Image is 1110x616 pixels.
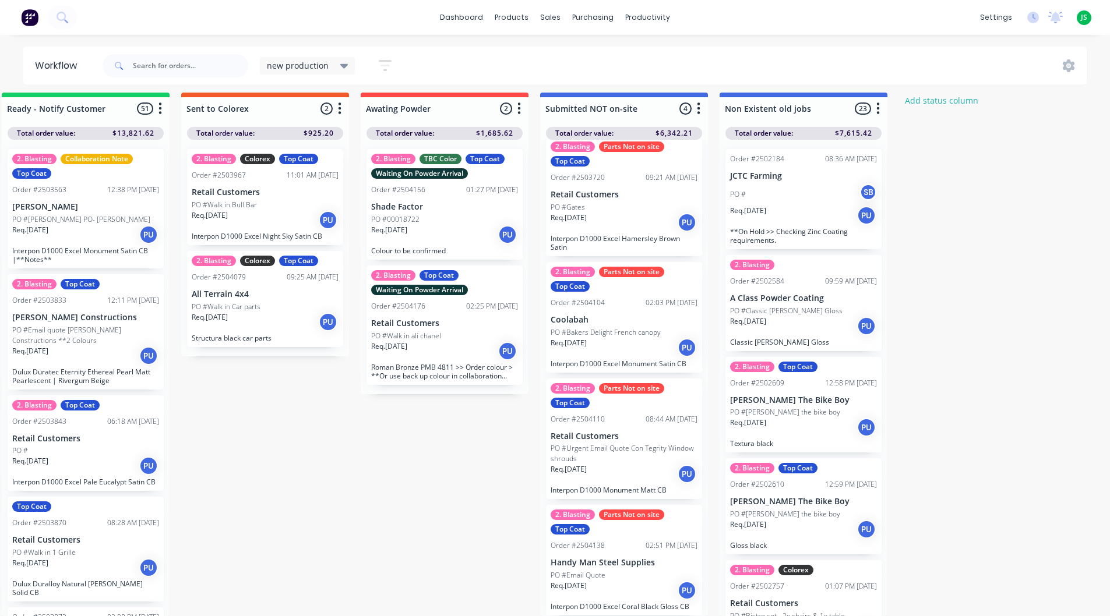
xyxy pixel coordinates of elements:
[735,128,793,139] span: Total order value:
[12,400,57,410] div: 2. Blasting
[646,298,697,308] div: 02:03 PM [DATE]
[546,378,702,500] div: 2. BlastingParts Not on siteTop CoatOrder #250411008:44 AM [DATE]Retail CustomersPO #Urgent Email...
[371,246,518,255] p: Colour to be confirmed
[857,520,876,539] div: PU
[546,505,702,615] div: 2. BlastingParts Not on siteTop CoatOrder #250413802:51 PM [DATE]Handy Man Steel SuppliesPO #Emai...
[420,270,459,281] div: Top Coat
[279,256,318,266] div: Top Coat
[646,540,697,551] div: 02:51 PM [DATE]
[267,59,329,72] span: new production
[192,312,228,323] p: Req. [DATE]
[61,154,133,164] div: Collaboration Note
[192,200,257,210] p: PO #Walk in Bull Bar
[12,225,48,235] p: Req. [DATE]
[371,225,407,235] p: Req. [DATE]
[551,443,697,464] p: PO #Urgent Email Quote Con Tegrity Window shrouds
[287,272,339,282] div: 09:25 AM [DATE]
[551,267,595,277] div: 2. Blasting
[730,497,877,507] p: [PERSON_NAME] The Bike Boy
[12,168,51,179] div: Top Coat
[279,154,318,164] div: Top Coat
[192,154,236,164] div: 2. Blasting
[551,558,697,568] p: Handy Man Steel Supplies
[304,128,334,139] span: $925.20
[857,317,876,335] div: PU
[371,202,518,212] p: Shade Factor
[192,232,339,240] p: Interpon D1000 Excel Night Sky Satin CB
[107,416,159,427] div: 06:18 AM [DATE]
[12,434,159,444] p: Retail Customers
[551,398,590,408] div: Top Coat
[498,225,517,244] div: PU
[825,154,877,164] div: 08:36 AM [DATE]
[287,170,339,180] div: 11:01 AM [DATE]
[619,9,676,26] div: productivity
[476,128,513,139] span: $1,685.62
[730,293,877,303] p: A Class Powder Coating
[192,334,339,342] p: Structura black car parts
[551,298,605,308] div: Order #2504104
[139,558,158,577] div: PU
[725,149,882,249] div: Order #250218408:36 AM [DATE]JCTC FarmingPO #SBReq.[DATE]PU**On Hold >> Checking Zinc Coating req...
[371,341,407,352] p: Req. [DATE]
[551,141,595,152] div: 2. Blasting
[12,445,28,456] p: PO #
[730,306,843,316] p: PO #Classic [PERSON_NAME] Gloss
[61,400,100,410] div: Top Coat
[551,190,697,200] p: Retail Customers
[566,9,619,26] div: purchasing
[551,540,605,551] div: Order #2504138
[12,558,48,568] p: Req. [DATE]
[730,338,877,346] p: Classic [PERSON_NAME] Gloss
[778,463,817,473] div: Top Coat
[730,154,784,164] div: Order #2502184
[730,565,774,575] div: 2. Blasting
[899,93,985,108] button: Add status column
[825,581,877,592] div: 01:07 PM [DATE]
[730,171,877,181] p: JCTC Farming
[367,149,523,260] div: 2. BlastingTBC ColorTop CoatWaiting On Powder ArrivalOrder #250415601:27 PM [DATE]Shade FactorPO ...
[192,302,260,312] p: PO #Walk in Car parts
[466,185,518,195] div: 01:27 PM [DATE]
[551,602,697,611] p: Interpon D1000 Excel Coral Black Gloss CB
[825,276,877,286] div: 09:59 AM [DATE]
[730,316,766,327] p: Req. [DATE]
[725,357,882,453] div: 2. BlastingTop CoatOrder #250260912:58 PM [DATE][PERSON_NAME] The Bike BoyPO #[PERSON_NAME] the b...
[678,338,696,357] div: PU
[35,59,83,73] div: Workflow
[551,580,587,591] p: Req. [DATE]
[196,128,255,139] span: Total order value:
[730,479,784,490] div: Order #2502610
[21,9,38,26] img: Factory
[551,431,697,441] p: Retail Customers
[12,279,57,289] div: 2. Blasting
[139,456,158,475] div: PU
[12,367,159,385] p: Dulux Duratec Eternity Ethereal Pearl Matt Pearlescent | Rivergum Beige
[546,137,702,256] div: 2. BlastingParts Not on siteTop CoatOrder #250372009:21 AM [DATE]Retail CustomersPO #GatesReq.[DA...
[12,535,159,545] p: Retail Customers
[551,234,697,252] p: Interpon D1000 Excel Hamersley Brown Satin
[12,154,57,164] div: 2. Blasting
[555,128,614,139] span: Total order value:
[551,359,697,368] p: Interpon D1000 Excel Monument Satin CB
[434,9,489,26] a: dashboard
[371,363,518,380] p: Roman Bronze PMB 4811 >> Order colour > **Or use back up colour in collaboration note.
[551,315,697,325] p: Coolabah
[498,342,517,360] div: PU
[730,519,766,530] p: Req. [DATE]
[551,570,605,580] p: PO #Email Quote
[12,295,66,306] div: Order #2503833
[12,214,150,225] p: PO #[PERSON_NAME] PO- [PERSON_NAME]
[599,141,664,152] div: Parts Not on site
[551,414,605,424] div: Order #2504110
[61,279,100,289] div: Top Coat
[192,272,246,282] div: Order #2504079
[192,210,228,221] p: Req. [DATE]
[857,418,876,437] div: PU
[187,149,343,245] div: 2. BlastingColorexTop CoatOrder #250396711:01 AM [DATE]Retail CustomersPO #Walk in Bull BarReq.[D...
[730,439,877,448] p: Textura black
[371,168,468,179] div: Waiting On Powder Arrival
[974,9,1018,26] div: settings
[420,154,461,164] div: TBC Color
[551,524,590,534] div: Top Coat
